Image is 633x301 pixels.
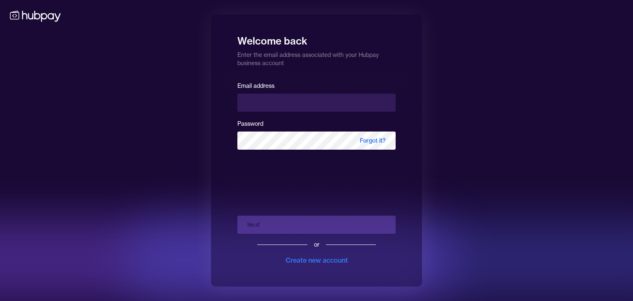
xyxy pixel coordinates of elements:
label: Email address [237,82,274,89]
h1: Welcome back [237,29,396,47]
span: Forgot it? [350,132,396,150]
div: or [314,240,319,249]
div: Create new account [286,255,348,265]
label: Password [237,120,263,127]
p: Enter the email address associated with your Hubpay business account [237,47,396,67]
